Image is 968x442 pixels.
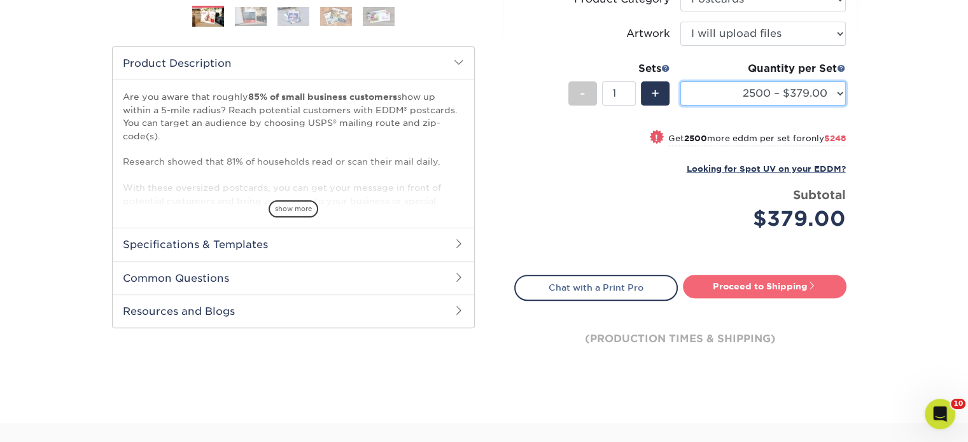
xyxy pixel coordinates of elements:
p: Are you aware that roughly show up within a 5-mile radius? Reach potential customers with EDDM® p... [123,90,464,324]
div: Quantity per Set [680,61,846,76]
h2: Resources and Blogs [113,294,474,328]
small: Looking for Spot UV on your EDDM? [687,164,846,174]
a: Chat with a Print Pro [514,275,678,300]
strong: Subtotal [793,188,846,202]
a: Proceed to Shipping [683,275,846,298]
span: - [580,84,586,103]
img: EDDM 05 [363,7,395,26]
img: EDDM 03 [277,7,309,26]
iframe: Intercom live chat [925,399,955,429]
div: Sets [568,61,670,76]
span: 10 [951,399,965,409]
h2: Specifications & Templates [113,228,474,261]
span: show more [269,200,318,218]
img: EDDM 04 [320,7,352,26]
span: only [806,134,846,143]
strong: 2500 [684,134,707,143]
span: ! [655,131,658,144]
a: Looking for Spot UV on your EDDM? [687,162,846,174]
div: Artwork [626,26,670,41]
span: + [651,84,659,103]
div: $379.00 [690,204,846,234]
img: EDDM 02 [235,7,267,26]
span: $248 [824,134,846,143]
img: EDDM 01 [192,6,224,28]
strong: 85% of small business customers [248,92,397,102]
div: (production times & shipping) [514,301,846,377]
h2: Common Questions [113,261,474,294]
h2: Product Description [113,47,474,79]
small: Get more eddm per set for [668,134,846,146]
